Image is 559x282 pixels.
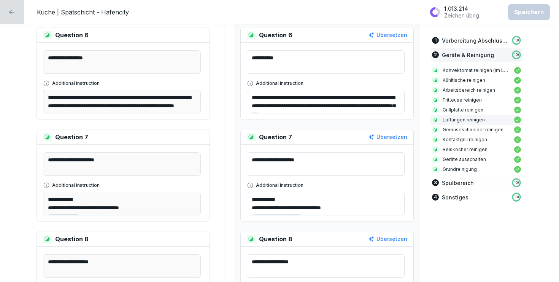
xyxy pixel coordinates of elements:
[514,53,519,57] p: 100
[444,12,479,19] p: Zeichen übrig
[259,132,292,142] p: Question 7
[442,37,508,45] p: Vorbereitung Abschluss (noch im laufenden Betrieb erledigen)
[368,31,407,39] button: Übersetzen
[432,51,439,58] div: 2
[37,8,129,17] p: Küche | Spätschicht - Hafencity
[443,166,510,173] p: Grundreinigung
[368,235,407,243] button: Übersetzen
[443,116,510,123] p: Lüftungen reinigen
[443,67,510,74] p: Konvektomat reinigen (im Laufe des Tages, wenn letztes Brot aufgebacken)
[432,194,439,201] div: 4
[443,156,510,163] p: Geräte ausschalten
[256,80,303,87] p: Additional instruction
[443,146,510,153] p: Reiskocher reinigen
[256,182,303,189] p: Additional instruction
[514,180,519,185] p: 100
[432,37,439,44] div: 1
[259,30,292,40] p: Question 6
[442,179,474,187] p: Spülbereich
[508,4,550,20] button: Speichern
[259,234,292,244] p: Question 8
[443,107,510,113] p: Grillplatte reinigen
[432,179,439,186] div: 3
[426,2,501,22] button: 1.013.214Zeichen übrig
[443,126,510,133] p: Gemüseschneider reinigen
[55,132,88,142] p: Question 7
[52,182,100,189] p: Additional instruction
[444,5,479,12] p: 1.013.214
[442,193,468,201] p: Sonstiges
[443,136,510,143] p: Kontaktgrill reinigen
[514,8,544,16] div: Speichern
[55,30,89,40] p: Question 6
[442,51,494,59] p: Geräte & Reinigung
[55,234,89,244] p: Question 8
[443,97,510,104] p: Fritteuse reinigen
[443,87,510,94] p: Arbeitsbereich reinigen
[514,38,519,43] p: 100
[514,195,519,199] p: 100
[443,77,510,84] p: Kühltische reinigen
[52,80,100,87] p: Additional instruction
[368,133,407,141] button: Übersetzen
